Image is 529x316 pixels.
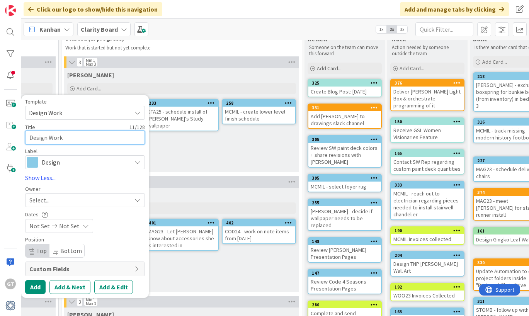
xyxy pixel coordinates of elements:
[308,269,382,294] a: 147Review Code 4 Seasons Presentation Pages
[86,298,95,302] div: Min 1
[395,253,464,258] div: 204
[392,44,463,57] p: Action needed by someone outside the team
[391,157,464,174] div: Contact SW Rep regarding custom paint deck quantities
[223,226,295,243] div: COD24 - work on note items from [DATE]
[391,259,464,276] div: Design TNP [PERSON_NAME] Wall Art
[42,157,128,168] span: Design
[25,148,37,154] span: Label
[226,100,295,106] div: 258
[145,219,219,251] a: 401MAG23 - Let [PERSON_NAME] know about accessories she is interested in
[25,131,145,144] textarea: Design Work
[145,226,218,250] div: MAG23 - Let [PERSON_NAME] know about accessories she is interested in
[29,195,49,205] span: Select...
[391,182,464,219] div: 333MCMIL - reach out to electrician regarding pieces needed to install stairwell chandelier
[391,150,464,174] div: 165Contact SW Rep regarding custom paint deck quantities
[60,247,82,255] span: Bottom
[308,80,381,87] div: 325
[312,137,381,142] div: 305
[400,65,424,72] span: Add Card...
[308,80,381,97] div: 325Create Blog Post: [DATE]
[395,182,464,188] div: 333
[395,80,464,86] div: 376
[376,25,386,33] span: 1x
[312,302,381,308] div: 280
[222,219,296,244] a: 402COD24 - work on note items from [DATE]
[391,189,464,219] div: MCMIL - reach out to electrician regarding pieces needed to install stairwell chandelier
[86,62,96,66] div: Max 3
[5,300,16,311] img: avatar
[309,44,380,57] p: Someone on the team can move this forward
[308,301,381,308] div: 280
[395,151,464,156] div: 165
[145,107,218,131] div: STA25 - schedule install of [PERSON_NAME]'s Study wallpaper
[395,119,464,124] div: 150
[308,206,381,230] div: [PERSON_NAME] - decide if wallpaper needs to be replaced
[25,186,41,192] span: Owner
[391,252,464,259] div: 204
[223,100,295,124] div: 258MCMIL - create lower level finish schedule
[308,237,382,263] a: 148Review [PERSON_NAME] Presentation Pages
[390,79,464,111] a: 376Deliver [PERSON_NAME] Light Box & orchestrate programming of it
[308,104,382,129] a: 331Add [PERSON_NAME] to drawings slack channel
[308,104,381,128] div: 331Add [PERSON_NAME] to drawings slack channel
[308,136,381,143] div: 305
[59,221,80,231] span: Not Set
[94,280,133,294] button: Add & Edit
[37,124,145,131] div: 11 / 128
[312,105,381,110] div: 331
[308,175,381,182] div: 395
[77,85,101,92] span: Add Card...
[308,175,381,192] div: 395MCMIL - select foyer rug
[223,100,295,107] div: 258
[390,283,464,301] a: 192WOO23 Invoices Collected
[16,1,35,10] span: Support
[222,99,296,124] a: 258MCMIL - create lower level finish schedule
[308,87,381,97] div: Create Blog Post: [DATE]
[312,270,381,276] div: 147
[391,227,464,244] div: 190MCMIL invoices collected
[308,199,382,231] a: 255[PERSON_NAME] - decide if wallpaper needs to be replaced
[25,280,46,294] button: Add
[312,80,381,86] div: 325
[25,237,44,242] span: Position
[223,219,295,243] div: 402COD24 - work on note items from [DATE]
[397,25,407,33] span: 3x
[29,221,50,231] span: Not Set
[391,118,464,125] div: 150
[65,45,298,51] p: Work that is started but not yet complete
[395,309,464,314] div: 163
[308,199,381,206] div: 255
[308,143,381,167] div: Review SW paint deck colors + share revisions with [PERSON_NAME]
[49,280,90,294] button: Add & Next
[25,99,47,104] span: Template
[390,251,464,277] a: 204Design TNP [PERSON_NAME] Wall Art
[391,125,464,142] div: Receive GSL Women Visionaries Feature
[25,212,39,217] span: Dates
[308,270,381,277] div: 147
[149,220,218,226] div: 401
[29,264,131,274] span: Custom Fields
[5,5,16,16] img: Visit kanbanzone.com
[312,175,381,181] div: 395
[317,65,342,72] span: Add Card...
[391,80,464,110] div: 376Deliver [PERSON_NAME] Light Box & orchestrate programming of it
[308,135,382,168] a: 305Review SW paint deck colors + share revisions with [PERSON_NAME]
[145,100,218,131] div: 233STA25 - schedule install of [PERSON_NAME]'s Study wallpaper
[390,149,464,175] a: 165Contact SW Rep regarding custom paint deck quantities
[81,25,118,33] b: Clarity Board
[395,284,464,290] div: 192
[400,2,509,16] div: Add and manage tabs by clicking
[391,118,464,142] div: 150Receive GSL Women Visionaries Feature
[86,58,95,62] div: Min 1
[308,79,382,97] a: 325Create Blog Post: [DATE]
[25,124,35,131] label: Title
[391,80,464,87] div: 376
[312,239,381,244] div: 148
[308,245,381,262] div: Review [PERSON_NAME] Presentation Pages
[223,219,295,226] div: 402
[395,228,464,233] div: 190
[391,234,464,244] div: MCMIL invoices collected
[36,247,47,255] span: Top
[67,71,114,79] span: Gina
[77,58,83,67] span: 3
